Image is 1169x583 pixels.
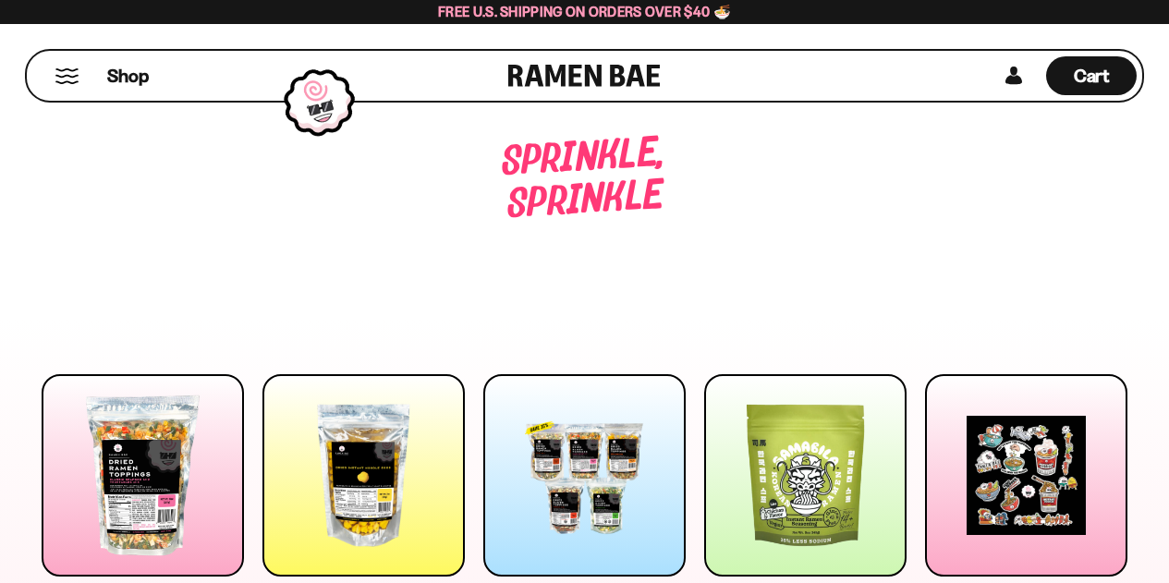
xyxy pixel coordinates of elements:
[55,68,79,84] button: Mobile Menu Trigger
[107,64,149,89] span: Shop
[107,56,149,95] a: Shop
[1046,51,1137,101] div: Cart
[438,3,731,20] span: Free U.S. Shipping on Orders over $40 🍜
[1074,65,1110,87] span: Cart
